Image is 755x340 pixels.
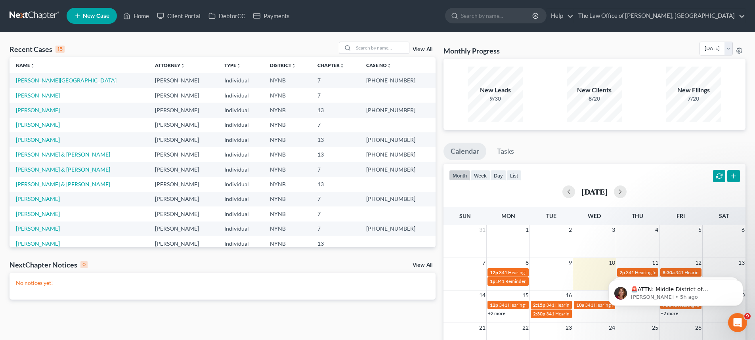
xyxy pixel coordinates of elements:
[443,46,500,55] h3: Monthly Progress
[55,46,65,53] div: 15
[443,143,486,160] a: Calendar
[568,225,573,235] span: 2
[218,118,264,132] td: Individual
[264,103,311,117] td: NYNB
[83,13,109,19] span: New Case
[16,151,110,158] a: [PERSON_NAME] & [PERSON_NAME]
[311,222,360,236] td: 7
[119,9,153,23] a: Home
[16,181,110,187] a: [PERSON_NAME] & [PERSON_NAME]
[488,310,505,316] a: +2 more
[291,63,296,68] i: unfold_more
[264,88,311,103] td: NYNB
[360,132,436,147] td: [PHONE_NUMBER]
[311,147,360,162] td: 13
[311,177,360,191] td: 13
[490,143,521,160] a: Tasks
[153,9,205,23] a: Client Portal
[218,147,264,162] td: Individual
[360,162,436,177] td: [PHONE_NUMBER]
[470,170,490,181] button: week
[546,311,617,317] span: 341 Hearing for [PERSON_NAME]
[596,263,755,319] iframe: Intercom notifications message
[311,73,360,88] td: 7
[311,88,360,103] td: 7
[218,192,264,206] td: Individual
[149,162,218,177] td: [PERSON_NAME]
[449,170,470,181] button: month
[738,258,745,267] span: 13
[236,63,241,68] i: unfold_more
[567,86,622,95] div: New Clients
[149,88,218,103] td: [PERSON_NAME]
[546,302,678,308] span: 341 Hearing for [GEOGRAPHIC_DATA], [GEOGRAPHIC_DATA]
[149,103,218,117] td: [PERSON_NAME]
[501,212,515,219] span: Mon
[149,236,218,251] td: [PERSON_NAME]
[741,225,745,235] span: 6
[490,278,495,284] span: 1p
[490,170,507,181] button: day
[728,313,747,332] iframe: Intercom live chat
[525,258,529,267] span: 8
[478,225,486,235] span: 31
[507,170,522,181] button: list
[608,258,616,267] span: 10
[264,118,311,132] td: NYNB
[16,166,110,173] a: [PERSON_NAME] & [PERSON_NAME]
[16,121,60,128] a: [PERSON_NAME]
[461,8,533,23] input: Search by name...
[387,63,392,68] i: unfold_more
[311,103,360,117] td: 13
[10,260,88,269] div: NextChapter Notices
[149,177,218,191] td: [PERSON_NAME]
[218,222,264,236] td: Individual
[490,302,498,308] span: 12p
[155,62,185,68] a: Attorneyunfold_more
[478,290,486,300] span: 14
[264,236,311,251] td: NYNB
[218,73,264,88] td: Individual
[719,212,729,219] span: Sat
[218,103,264,117] td: Individual
[677,212,685,219] span: Fri
[311,118,360,132] td: 7
[264,192,311,206] td: NYNB
[651,323,659,332] span: 25
[16,210,60,217] a: [PERSON_NAME]
[468,86,523,95] div: New Leads
[16,92,60,99] a: [PERSON_NAME]
[360,192,436,206] td: [PHONE_NUMBER]
[80,261,88,268] div: 0
[149,73,218,88] td: [PERSON_NAME]
[525,225,529,235] span: 1
[16,240,60,247] a: [PERSON_NAME]
[264,177,311,191] td: NYNB
[413,262,432,268] a: View All
[666,86,721,95] div: New Filings
[694,323,702,332] span: 26
[360,73,436,88] td: [PHONE_NUMBER]
[264,206,311,221] td: NYNB
[574,9,745,23] a: The Law Office of [PERSON_NAME], [GEOGRAPHIC_DATA]
[16,195,60,202] a: [PERSON_NAME]
[16,77,117,84] a: [PERSON_NAME][GEOGRAPHIC_DATA]
[16,136,60,143] a: [PERSON_NAME]
[218,132,264,147] td: Individual
[360,103,436,117] td: [PHONE_NUMBER]
[16,62,35,68] a: Nameunfold_more
[317,62,344,68] a: Chapterunfold_more
[496,278,571,284] span: 341 Reminder for [PERSON_NAME]
[311,206,360,221] td: 7
[565,290,573,300] span: 16
[651,258,659,267] span: 11
[499,302,589,308] span: 341 Hearing for [PERSON_NAME], Essence
[547,9,573,23] a: Help
[533,302,545,308] span: 2:15p
[468,95,523,103] div: 9/30
[180,63,185,68] i: unfold_more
